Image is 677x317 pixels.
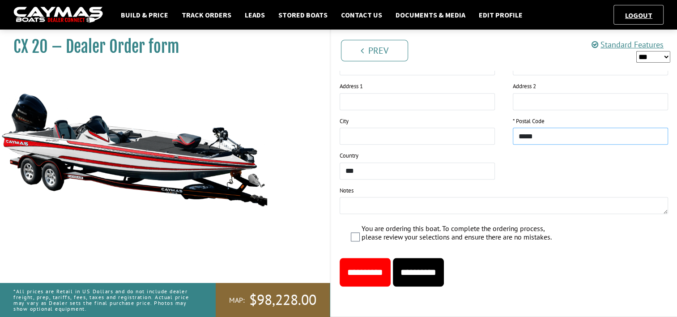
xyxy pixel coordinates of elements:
p: *All prices are Retail in US Dollars and do not include dealer freight, prep, tariffs, fees, taxe... [13,284,196,317]
a: Standard Features [592,39,664,50]
label: City [340,117,349,126]
label: Address 1 [340,82,363,91]
label: Country [340,151,358,160]
a: Track Orders [177,9,236,21]
img: caymas-dealer-connect-2ed40d3bc7270c1d8d7ffb4b79bf05adc795679939227970def78ec6f6c03838.gif [13,7,103,23]
a: Edit Profile [474,9,527,21]
a: Stored Boats [274,9,332,21]
a: Contact Us [336,9,387,21]
a: Documents & Media [391,9,470,21]
span: $98,228.00 [249,291,316,309]
a: Logout [621,11,657,20]
span: MAP: [229,296,245,305]
a: Prev [341,40,408,61]
label: Address 2 [513,82,536,91]
label: * Postal Code [513,117,545,126]
h1: CX 20 – Dealer Order form [13,37,307,57]
label: You are ordering this boat. To complete the ordering process, please review your selections and e... [362,224,552,244]
label: Notes [340,186,353,195]
a: MAP:$98,228.00 [216,283,330,317]
a: Build & Price [116,9,173,21]
a: Leads [240,9,269,21]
